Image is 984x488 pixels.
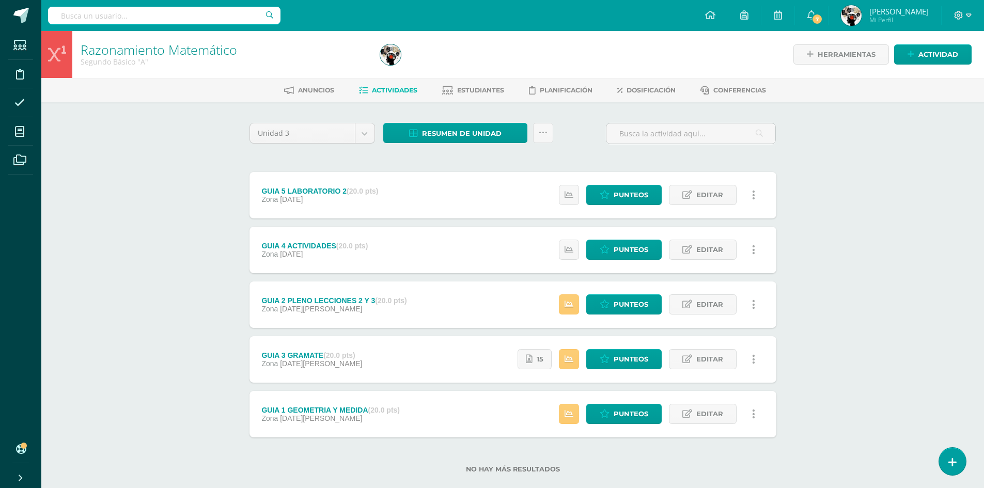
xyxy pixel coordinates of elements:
a: Conferencias [700,82,766,99]
span: Anuncios [298,86,334,94]
span: 7 [811,13,823,25]
span: Resumen de unidad [422,124,502,143]
span: Conferencias [713,86,766,94]
strong: (20.0 pts) [323,351,355,359]
div: GUIA 3 GRAMATE [261,351,362,359]
span: Zona [261,359,278,368]
a: Herramientas [793,44,889,65]
a: Unidad 3 [250,123,374,143]
a: Estudiantes [442,82,504,99]
a: Anuncios [284,82,334,99]
span: Punteos [614,185,648,204]
span: Editar [696,295,723,314]
span: Actividades [372,86,417,94]
a: Actividad [894,44,972,65]
span: Editar [696,404,723,423]
input: Busca la actividad aquí... [606,123,775,144]
a: Punteos [586,404,662,424]
span: Zona [261,305,278,313]
span: 15 [537,350,543,369]
a: Planificación [529,82,592,99]
div: GUIA 2 PLENO LECCIONES 2 Y 3 [261,296,407,305]
span: Planificación [540,86,592,94]
span: Mi Perfil [869,15,929,24]
h1: Razonamiento Matemático [81,42,368,57]
span: Estudiantes [457,86,504,94]
strong: (20.0 pts) [368,406,400,414]
span: Zona [261,250,278,258]
a: Razonamiento Matemático [81,41,237,58]
span: [PERSON_NAME] [869,6,929,17]
a: Actividades [359,82,417,99]
a: Punteos [586,240,662,260]
span: Punteos [614,404,648,423]
a: Punteos [586,185,662,205]
div: GUIA 5 LABORATORIO 2 [261,187,378,195]
div: Segundo Básico 'A' [81,57,368,67]
span: [DATE] [280,250,303,258]
span: Dosificación [627,86,676,94]
strong: (20.0 pts) [375,296,407,305]
span: Zona [261,414,278,422]
a: Punteos [586,294,662,314]
span: [DATE][PERSON_NAME] [280,414,362,422]
img: 6048ae9c2eba16dcb25a041118cbde53.png [841,5,862,26]
div: GUIA 4 ACTIVIDADES [261,242,368,250]
span: Zona [261,195,278,203]
div: GUIA 1 GEOMETRIA Y MEDIDA [261,406,400,414]
span: Punteos [614,240,648,259]
span: Editar [696,350,723,369]
span: Herramientas [818,45,876,64]
span: [DATE][PERSON_NAME] [280,359,362,368]
span: Editar [696,185,723,204]
a: Punteos [586,349,662,369]
span: Actividad [918,45,958,64]
input: Busca un usuario... [48,7,280,24]
span: Punteos [614,350,648,369]
span: Punteos [614,295,648,314]
a: Resumen de unidad [383,123,527,143]
img: 6048ae9c2eba16dcb25a041118cbde53.png [380,44,401,65]
span: [DATE][PERSON_NAME] [280,305,362,313]
a: 15 [518,349,552,369]
span: Editar [696,240,723,259]
span: Unidad 3 [258,123,347,143]
label: No hay más resultados [249,465,776,473]
a: Dosificación [617,82,676,99]
strong: (20.0 pts) [347,187,378,195]
span: [DATE] [280,195,303,203]
strong: (20.0 pts) [336,242,368,250]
